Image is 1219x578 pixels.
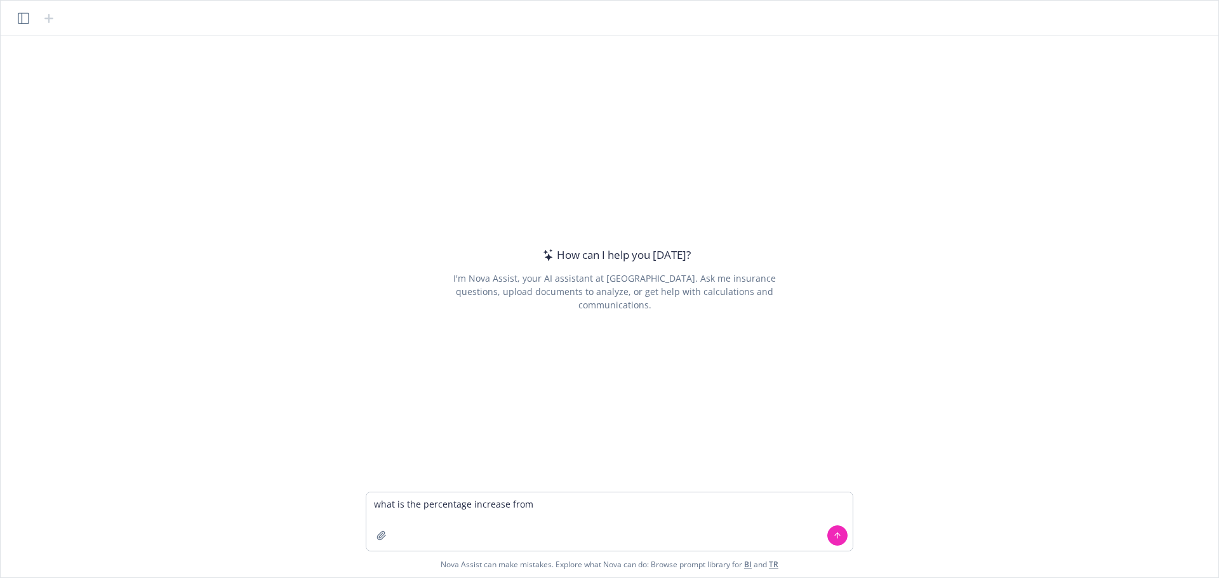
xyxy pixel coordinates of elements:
[539,247,691,263] div: How can I help you [DATE]?
[769,559,778,570] a: TR
[744,559,752,570] a: BI
[436,272,793,312] div: I'm Nova Assist, your AI assistant at [GEOGRAPHIC_DATA]. Ask me insurance questions, upload docum...
[441,551,778,577] span: Nova Assist can make mistakes. Explore what Nova can do: Browse prompt library for and
[366,492,853,551] textarea: what is the percentage increase from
